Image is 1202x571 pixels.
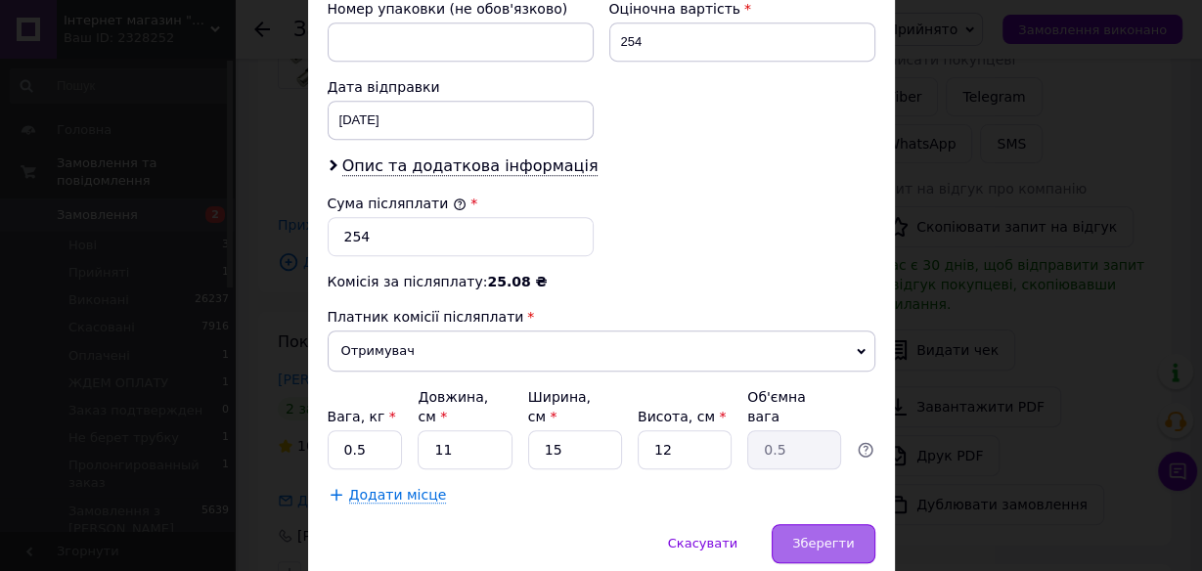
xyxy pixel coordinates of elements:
[328,77,594,97] div: Дата відправки
[528,389,591,424] label: Ширина, см
[328,196,467,211] label: Сума післяплати
[349,487,447,504] span: Додати місце
[792,536,854,550] span: Зберегти
[328,272,875,291] div: Комісія за післяплату:
[328,309,524,325] span: Платник комісії післяплати
[328,409,396,424] label: Вага, кг
[747,387,841,426] div: Об'ємна вага
[328,330,875,372] span: Отримувач
[638,409,726,424] label: Висота, см
[487,274,547,289] span: 25.08 ₴
[418,389,488,424] label: Довжина, см
[342,156,599,176] span: Опис та додаткова інформація
[668,536,737,550] span: Скасувати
